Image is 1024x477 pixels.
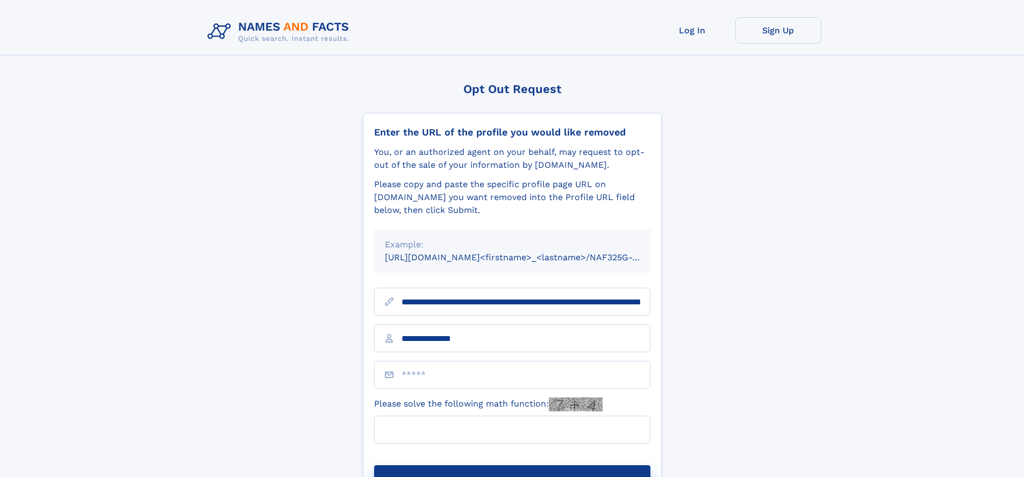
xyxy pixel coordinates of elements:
a: Log In [649,17,735,44]
div: You, or an authorized agent on your behalf, may request to opt-out of the sale of your informatio... [374,146,650,172]
div: Enter the URL of the profile you would like removed [374,126,650,138]
label: Please solve the following math function: [374,397,603,411]
div: Opt Out Request [363,82,662,96]
img: Logo Names and Facts [203,17,358,46]
small: [URL][DOMAIN_NAME]<firstname>_<lastname>/NAF325G-xxxxxxxx [385,252,671,262]
a: Sign Up [735,17,821,44]
div: Please copy and paste the specific profile page URL on [DOMAIN_NAME] you want removed into the Pr... [374,178,650,217]
div: Example: [385,238,640,251]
